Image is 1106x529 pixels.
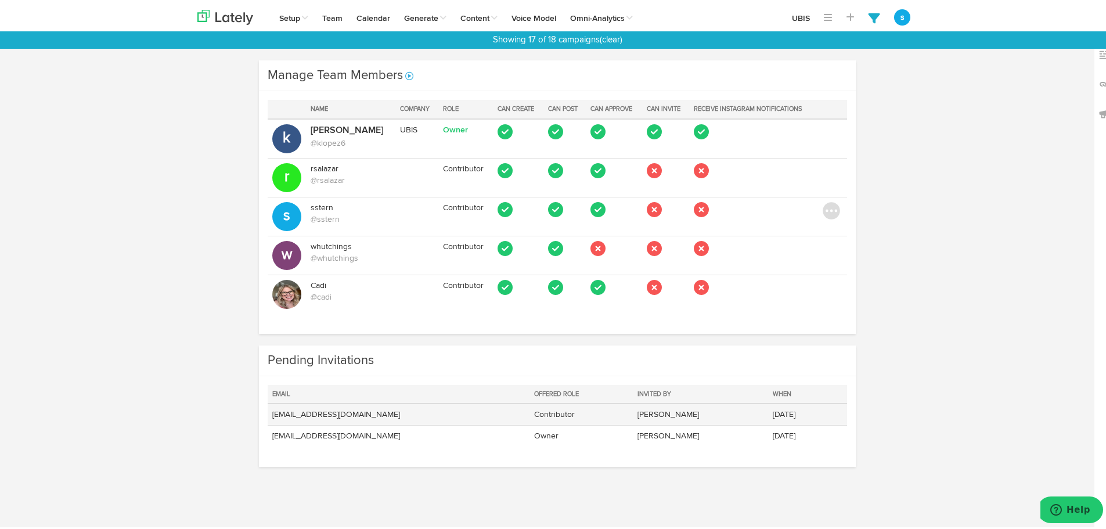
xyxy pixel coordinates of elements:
span: Owner [443,124,468,132]
td: Contributor [438,233,493,272]
th: Company [395,98,438,117]
td: [PERSON_NAME] [633,401,768,423]
th: Can Post [543,98,586,117]
td: Cadi [306,272,396,311]
td: Contributor [529,401,633,423]
td: sstern [306,195,396,233]
td: Owner [529,423,633,445]
td: [DATE] [768,423,829,445]
p: @sstern [311,211,391,223]
button: r [272,161,301,190]
p: @whutchings [311,250,391,262]
p: @cadi [311,289,391,301]
td: UBIS [395,117,438,156]
td: Contributor [438,272,493,311]
th: Invited By [633,383,768,402]
th: Can Invite [642,98,689,117]
img: icon_menu_button.svg [823,200,840,217]
td: Contributor [438,195,493,233]
a: (clear) [600,33,622,42]
button: w [272,239,301,268]
th: When [768,383,829,402]
td: [EMAIL_ADDRESS][DOMAIN_NAME] [268,423,529,445]
th: Email [268,383,529,402]
th: Can Approve [586,98,642,117]
img: OhcUycdS6u5e6MDkMfFl [272,278,301,307]
th: Can Create [493,98,543,117]
td: [EMAIL_ADDRESS][DOMAIN_NAME] [268,401,529,423]
th: Role [438,98,493,117]
td: whutchings [306,233,396,272]
iframe: Opens a widget where you can find more information [1040,494,1103,523]
td: [DATE] [768,401,829,423]
button: k [272,122,301,151]
td: [PERSON_NAME] [633,423,768,445]
th: Offered Role [529,383,633,402]
p: @klopez6 [311,135,391,147]
button: s [894,7,910,23]
p: @rsalazar [311,172,391,184]
td: Contributor [438,156,493,195]
img: logo_lately_bg_light.svg [197,8,253,23]
h3: Manage Team Members [268,64,698,82]
td: rsalazar [306,156,396,195]
h3: Pending Invitations [268,349,549,368]
th: Receive Instagram Notifications [689,98,818,117]
th: Name [306,98,396,117]
button: s [272,200,301,229]
p: [PERSON_NAME] [311,122,391,135]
